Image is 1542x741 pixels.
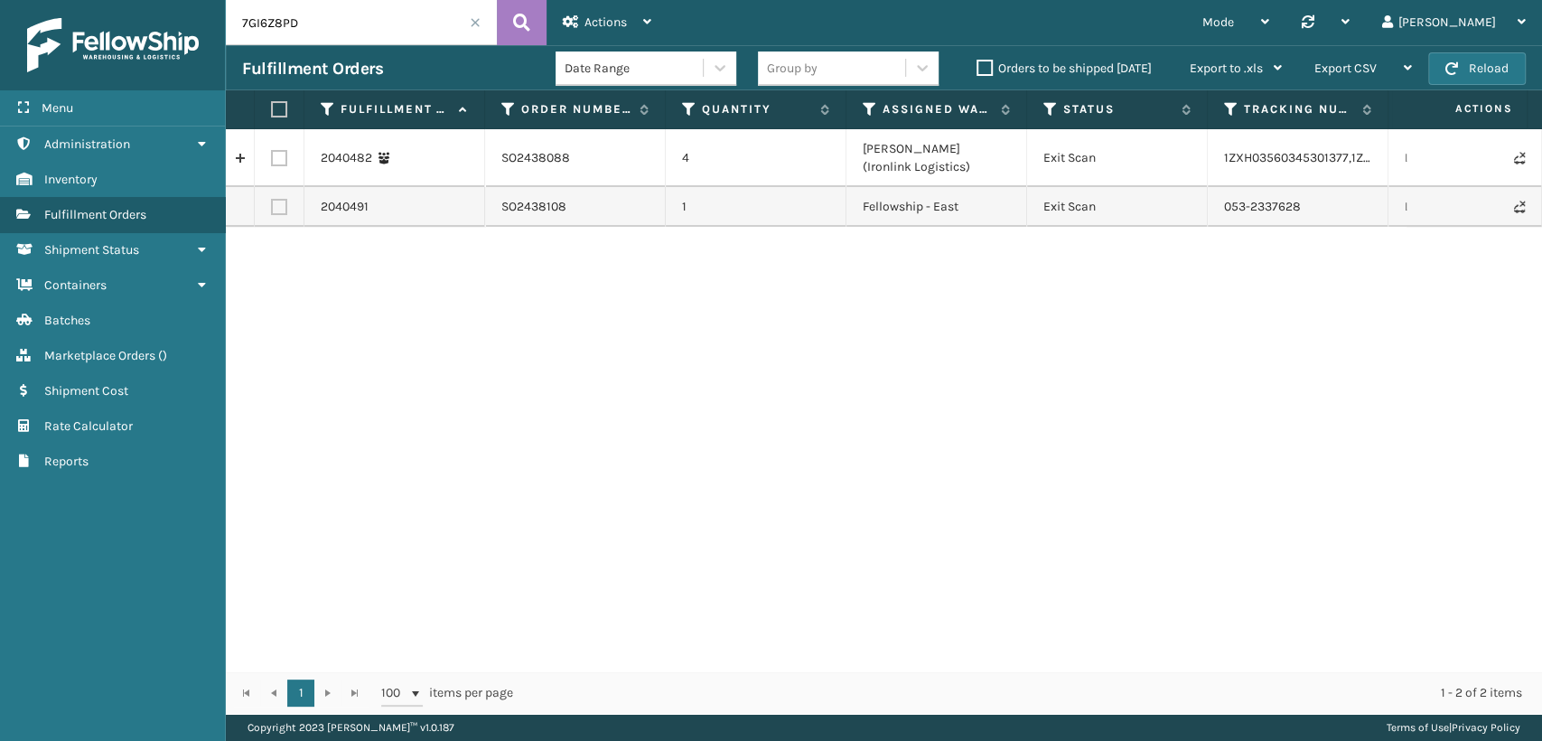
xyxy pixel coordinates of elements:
[381,684,408,702] span: 100
[44,277,107,293] span: Containers
[521,101,631,117] label: Order Number
[248,714,454,741] p: Copyright 2023 [PERSON_NAME]™ v 1.0.187
[381,680,513,707] span: items per page
[1202,14,1234,30] span: Mode
[44,207,146,222] span: Fulfillment Orders
[846,129,1027,187] td: [PERSON_NAME] (Ironlink Logistics)
[1027,129,1208,187] td: Exit Scan
[1314,61,1377,76] span: Export CSV
[1452,721,1520,734] a: Privacy Policy
[1063,101,1173,117] label: Status
[538,684,1522,702] div: 1 - 2 of 2 items
[44,172,98,187] span: Inventory
[1514,152,1525,164] i: Never Shipped
[501,149,570,167] a: SO2438088
[1208,129,1388,187] td: 1ZXH03560345301377,1ZXH03560325046584,1ZXH03560333756391,1ZXH03560316826801
[1387,721,1449,734] a: Terms of Use
[321,149,372,167] a: 2040482
[44,242,139,258] span: Shipment Status
[321,198,369,216] a: 2040491
[1190,61,1263,76] span: Export to .xls
[883,101,992,117] label: Assigned Warehouse
[1428,52,1526,85] button: Reload
[1244,101,1353,117] label: Tracking Number
[158,348,167,363] span: ( )
[1397,94,1523,124] span: Actions
[44,348,155,363] span: Marketplace Orders
[27,18,199,72] img: logo
[584,14,627,30] span: Actions
[242,58,383,80] h3: Fulfillment Orders
[44,313,90,328] span: Batches
[1387,714,1520,741] div: |
[44,136,130,152] span: Administration
[1208,187,1388,227] td: 053-2337628
[44,383,128,399] span: Shipment Cost
[341,101,450,117] label: Fulfillment Order Id
[977,61,1152,76] label: Orders to be shipped [DATE]
[565,59,705,78] div: Date Range
[1027,187,1208,227] td: Exit Scan
[767,59,818,78] div: Group by
[846,187,1027,227] td: Fellowship - East
[666,129,846,187] td: 4
[287,680,314,707] a: 1
[42,100,73,116] span: Menu
[666,187,846,227] td: 1
[44,418,133,434] span: Rate Calculator
[44,454,89,469] span: Reports
[702,101,811,117] label: Quantity
[501,198,566,216] a: SO2438108
[1514,201,1525,213] i: Never Shipped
